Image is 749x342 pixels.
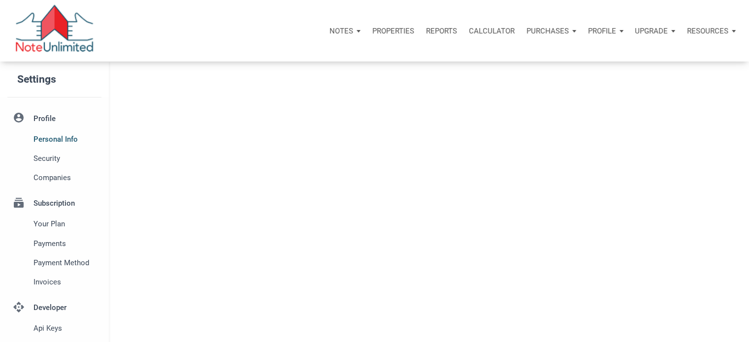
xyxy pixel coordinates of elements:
button: Notes [324,16,366,46]
button: Upgrade [629,16,681,46]
p: Reports [426,27,457,35]
a: Security [7,149,101,168]
span: Your plan [33,218,98,230]
a: Invoices [7,272,101,291]
img: NoteUnlimited [15,5,94,57]
p: Notes [329,27,353,35]
button: Resources [681,16,742,46]
p: Properties [372,27,414,35]
span: Security [33,153,98,164]
span: Personal Info [33,133,98,145]
p: Upgrade [635,27,668,35]
button: Reports [420,16,463,46]
h5: Settings [17,69,109,90]
p: Resources [687,27,728,35]
p: Calculator [469,27,515,35]
span: Api keys [33,322,98,334]
p: Purchases [526,27,569,35]
a: Payment Method [7,253,101,272]
span: Invoices [33,276,98,288]
a: Calculator [463,16,521,46]
p: Profile [588,27,616,35]
a: Api keys [7,319,101,338]
a: Properties [366,16,420,46]
button: Purchases [521,16,582,46]
a: Your plan [7,215,101,234]
span: Payment Method [33,257,98,269]
span: Companies [33,172,98,184]
span: Payments [33,238,98,249]
button: Profile [582,16,629,46]
a: Personal Info [7,129,101,149]
a: Payments [7,234,101,253]
a: Companies [7,168,101,187]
